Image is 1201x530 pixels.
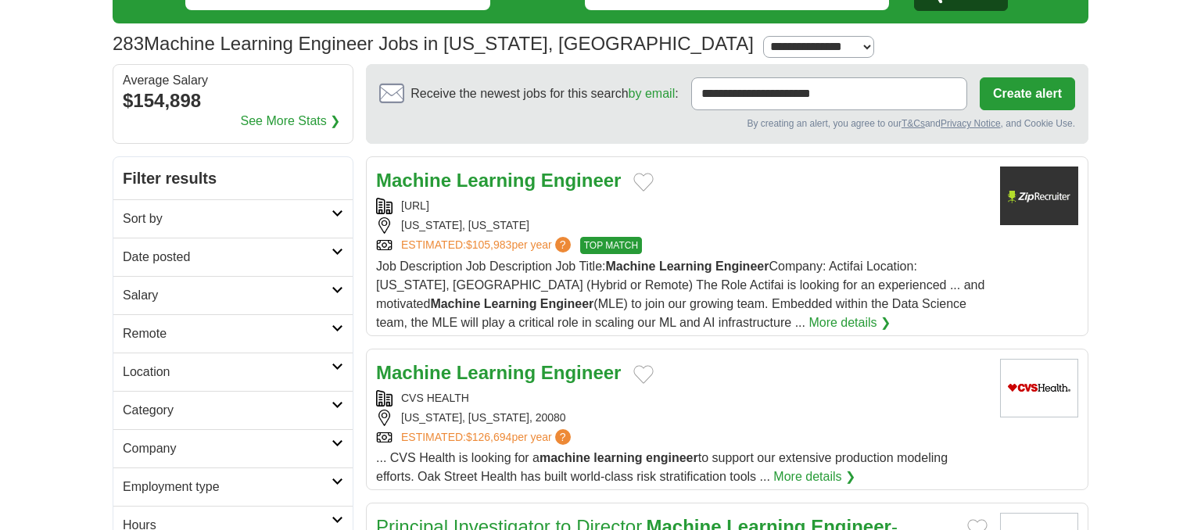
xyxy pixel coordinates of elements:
[123,87,343,115] div: $154,898
[605,260,655,273] strong: Machine
[113,353,353,391] a: Location
[123,401,332,420] h2: Category
[540,451,590,464] strong: machine
[540,297,593,310] strong: Engineer
[379,116,1075,131] div: By creating an alert, you agree to our and , and Cookie Use.
[113,30,144,58] span: 283
[773,467,855,486] a: More details ❯
[376,170,621,191] a: Machine Learning Engineer
[401,237,574,254] a: ESTIMATED:$105,983per year?
[113,199,353,238] a: Sort by
[241,112,341,131] a: See More Stats ❯
[376,260,984,329] span: Job Description Job Description Job Title: Company: Actifai Location: [US_STATE], [GEOGRAPHIC_DAT...
[376,362,621,383] a: Machine Learning Engineer
[376,198,988,214] div: [URL]
[580,237,642,254] span: TOP MATCH
[1000,167,1078,225] img: Company logo
[113,157,353,199] h2: Filter results
[593,451,642,464] strong: learning
[123,363,332,381] h2: Location
[541,362,622,383] strong: Engineer
[376,410,988,426] div: [US_STATE], [US_STATE], 20080
[633,173,654,192] button: Add to favorite jobs
[902,118,925,129] a: T&Cs
[410,84,678,103] span: Receive the newest jobs for this search :
[113,276,353,314] a: Salary
[633,365,654,384] button: Add to favorite jobs
[113,33,754,54] h1: Machine Learning Engineer Jobs in [US_STATE], [GEOGRAPHIC_DATA]
[484,297,537,310] strong: Learning
[646,451,698,464] strong: engineer
[123,248,332,267] h2: Date posted
[376,170,451,191] strong: Machine
[123,478,332,496] h2: Employment type
[401,392,469,404] a: CVS HEALTH
[715,260,769,273] strong: Engineer
[123,439,332,458] h2: Company
[808,313,891,332] a: More details ❯
[555,429,571,445] span: ?
[113,429,353,467] a: Company
[113,391,353,429] a: Category
[113,238,353,276] a: Date posted
[1000,359,1078,417] img: CVS Health logo
[457,362,536,383] strong: Learning
[466,431,511,443] span: $126,694
[123,286,332,305] h2: Salary
[541,170,622,191] strong: Engineer
[941,118,1001,129] a: Privacy Notice
[113,314,353,353] a: Remote
[376,451,948,483] span: ... CVS Health is looking for a to support our extensive production modeling efforts. Oak Street ...
[659,260,712,273] strong: Learning
[457,170,536,191] strong: Learning
[113,467,353,506] a: Employment type
[980,77,1075,110] button: Create alert
[430,297,480,310] strong: Machine
[123,324,332,343] h2: Remote
[123,74,343,87] div: Average Salary
[466,238,511,251] span: $105,983
[376,217,988,234] div: [US_STATE], [US_STATE]
[629,87,676,100] a: by email
[401,429,574,446] a: ESTIMATED:$126,694per year?
[376,362,451,383] strong: Machine
[123,209,332,228] h2: Sort by
[555,237,571,252] span: ?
